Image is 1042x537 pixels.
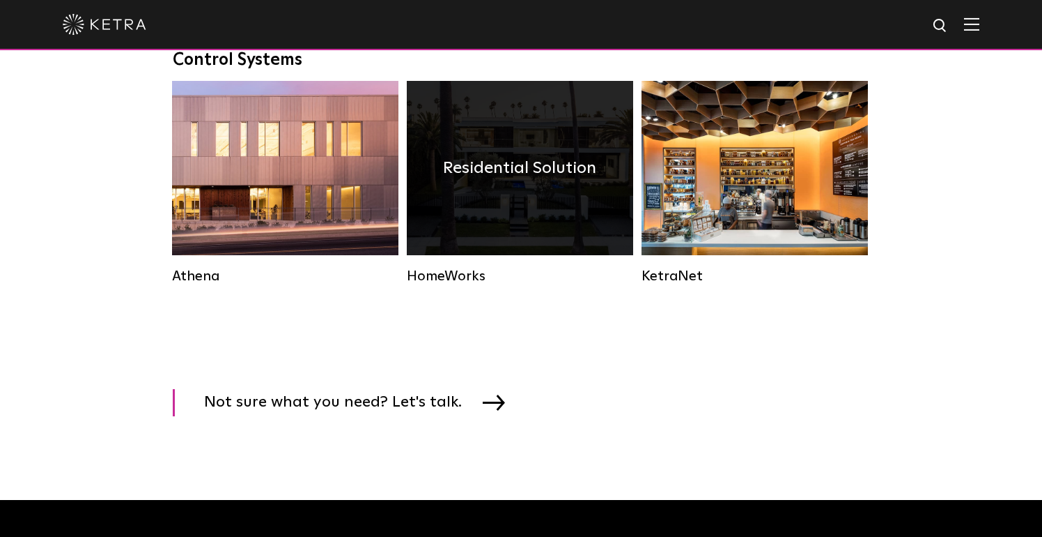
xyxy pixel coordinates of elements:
img: ketra-logo-2019-white [63,14,146,35]
a: HomeWorks Residential Solution [407,81,633,285]
div: Athena [172,268,398,285]
a: KetraNet Legacy System [641,81,868,285]
div: HomeWorks [407,268,633,285]
h4: Residential Solution [443,155,596,181]
img: Hamburger%20Nav.svg [964,17,979,31]
a: Athena Commercial Solution [172,81,398,285]
div: Control Systems [173,50,869,70]
span: Not sure what you need? Let's talk. [204,389,483,416]
img: search icon [932,17,949,35]
div: KetraNet [641,268,868,285]
a: Not sure what you need? Let's talk. [173,389,522,416]
img: arrow [483,395,505,410]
